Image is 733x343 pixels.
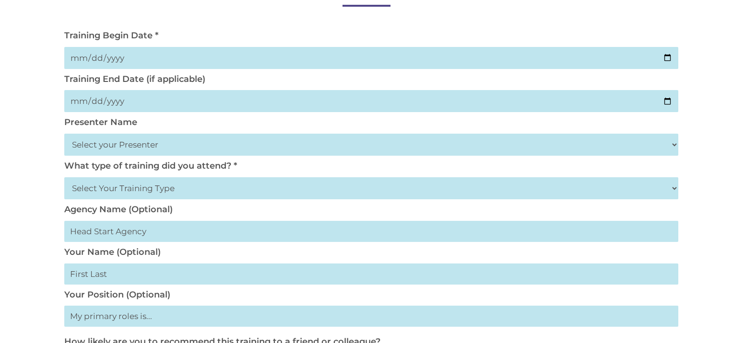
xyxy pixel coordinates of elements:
input: My primary roles is... [64,306,678,327]
input: First Last [64,263,678,285]
label: Training End Date (if applicable) [64,74,205,84]
label: Agency Name (Optional) [64,204,173,215]
label: Your Name (Optional) [64,247,161,257]
input: Head Start Agency [64,221,678,242]
label: Presenter Name [64,117,137,127]
label: Training Begin Date * [64,30,158,41]
label: Your Position (Optional) [64,289,170,300]
label: What type of training did you attend? * [64,160,237,171]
